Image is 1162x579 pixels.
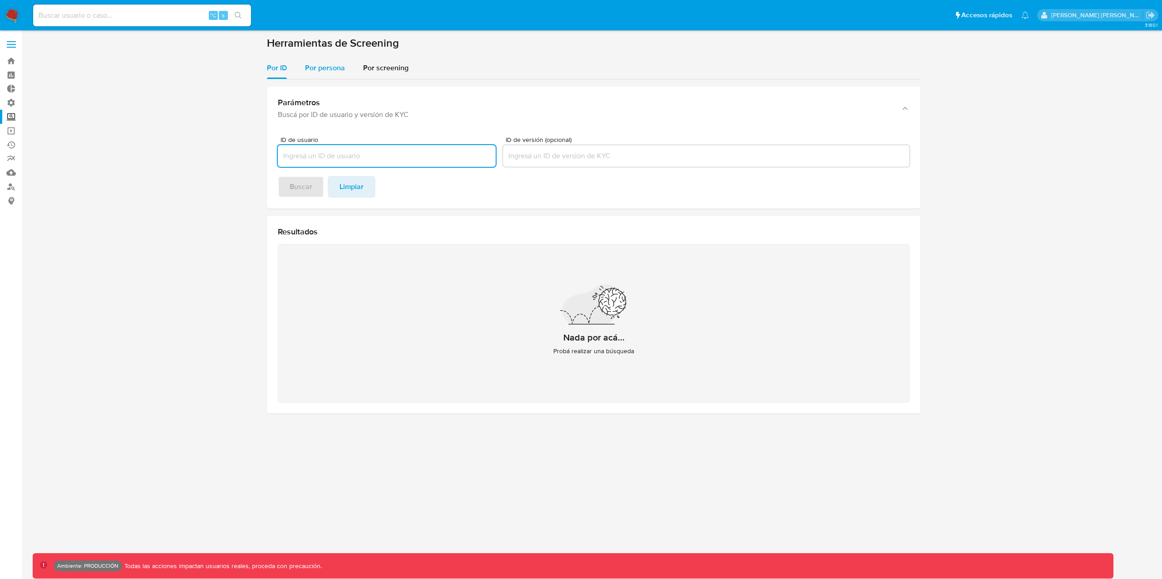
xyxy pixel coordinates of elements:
[1021,11,1029,19] a: Notificaciones
[210,11,217,19] span: ⌥
[57,564,118,568] p: Ambiente: PRODUCCIÓN
[33,10,251,21] input: Buscar usuario o caso...
[961,10,1012,20] span: Accesos rápidos
[229,9,247,22] button: search-icon
[222,11,225,19] span: s
[122,562,322,570] p: Todas las acciones impactan usuarios reales, proceda con precaución.
[1051,11,1143,19] p: leidy.martinez@mercadolibre.com.co
[1146,10,1155,20] a: Salir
